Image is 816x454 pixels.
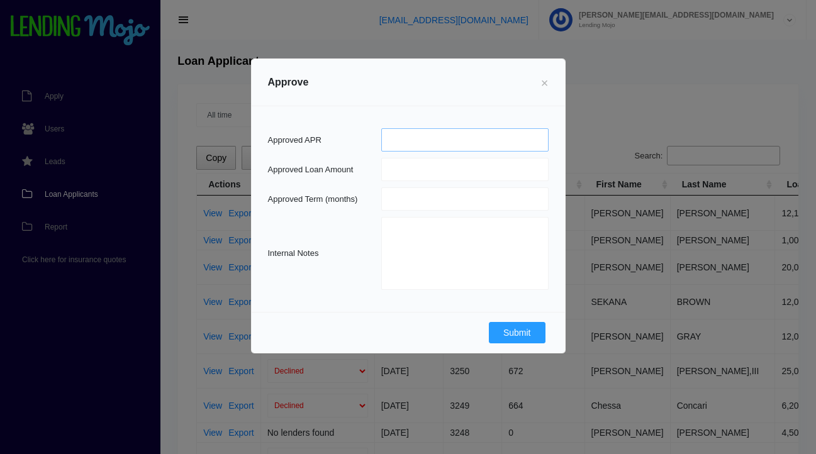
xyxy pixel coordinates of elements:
h5: Approve [268,75,309,90]
span: × [541,76,549,90]
div: Internal Notes [268,247,381,260]
button: Submit [489,322,545,343]
div: Approved Term (months) [268,193,381,206]
button: × [531,65,559,100]
div: Approved Loan Amount [268,163,381,176]
div: Approved APR [268,134,381,147]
